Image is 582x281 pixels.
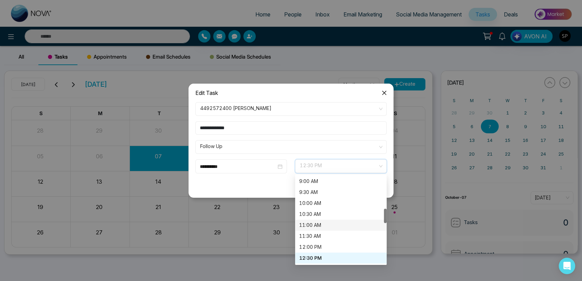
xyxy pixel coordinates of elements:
[295,209,387,220] div: 10:30 AM
[295,231,387,242] div: 11:30 AM
[299,188,383,196] div: 9:30 AM
[200,141,382,153] span: Follow Up
[299,232,383,240] div: 11:30 AM
[299,254,383,262] div: 12:30 PM
[299,199,383,207] div: 10:00 AM
[299,243,383,251] div: 12:00 PM
[559,258,575,274] div: Open Intercom Messenger
[200,103,382,115] span: 4492572400 Dean
[295,176,387,187] div: 9:00 AM
[375,84,393,102] button: Close
[195,89,387,97] div: Edit Task
[295,242,387,253] div: 12:00 PM
[295,220,387,231] div: 11:00 AM
[295,253,387,264] div: 12:30 PM
[300,160,382,172] span: 12:30 PM
[299,210,383,218] div: 10:30 AM
[295,198,387,209] div: 10:00 AM
[299,221,383,229] div: 11:00 AM
[295,187,387,198] div: 9:30 AM
[299,178,383,185] div: 9:00 AM
[381,90,387,96] span: close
